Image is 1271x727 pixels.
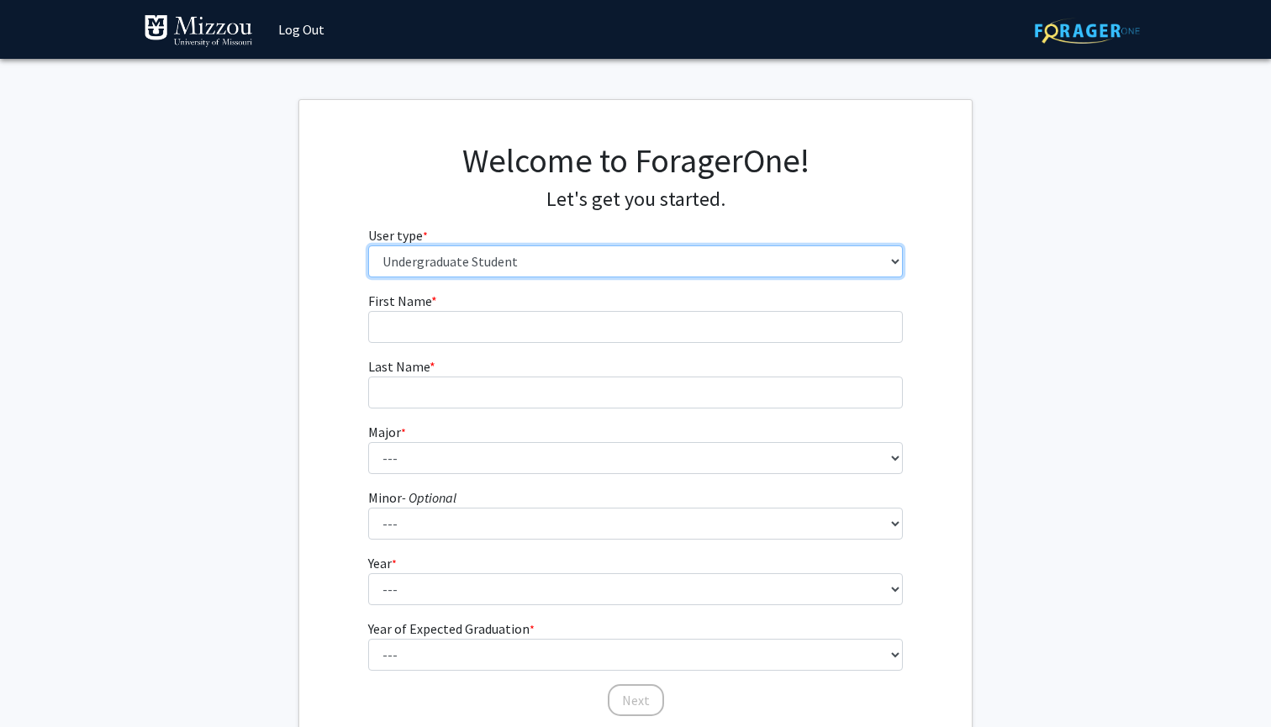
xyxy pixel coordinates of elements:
[368,422,406,442] label: Major
[402,489,456,506] i: - Optional
[368,553,397,573] label: Year
[368,619,535,639] label: Year of Expected Graduation
[144,14,253,48] img: University of Missouri Logo
[368,487,456,508] label: Minor
[368,358,430,375] span: Last Name
[368,292,431,309] span: First Name
[368,187,904,212] h4: Let's get you started.
[13,651,71,714] iframe: Chat
[368,225,428,245] label: User type
[368,140,904,181] h1: Welcome to ForagerOne!
[1035,18,1140,44] img: ForagerOne Logo
[608,684,664,716] button: Next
